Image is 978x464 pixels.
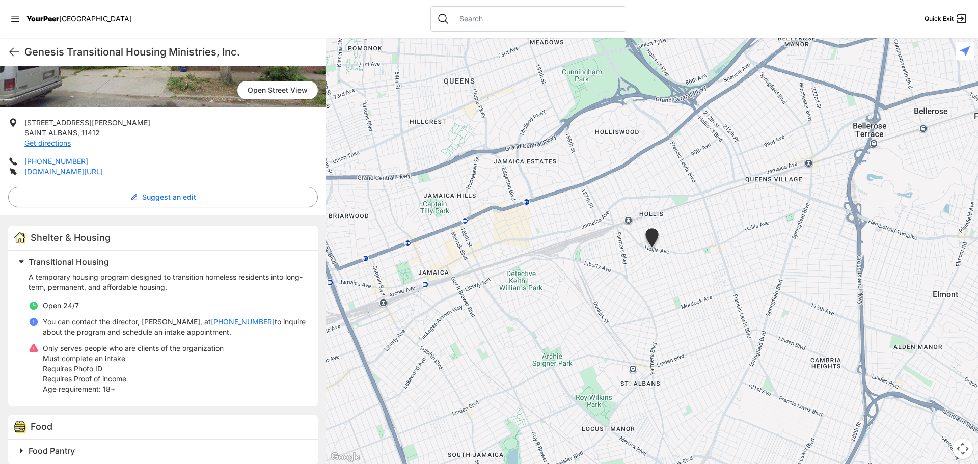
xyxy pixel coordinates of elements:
a: Open this area in Google Maps (opens a new window) [329,451,362,464]
span: YourPeer [26,14,59,23]
p: 18+ [43,384,224,394]
a: Open Street View [237,81,318,99]
p: Requires Photo ID [43,364,224,374]
input: Search [453,14,619,24]
button: Map camera controls [953,439,973,459]
span: Food [31,421,52,432]
h1: Genesis Transitional Housing Ministries, Inc. [24,45,318,59]
a: Get directions [24,139,71,147]
img: Google [329,451,362,464]
span: Suggest an edit [142,192,196,202]
span: , [77,128,79,137]
a: [DOMAIN_NAME][URL] [24,167,103,176]
p: A temporary housing program designed to transition homeless residents into long-term, permanent, ... [29,272,306,292]
a: YourPeer[GEOGRAPHIC_DATA] [26,16,132,22]
span: [GEOGRAPHIC_DATA] [59,14,132,23]
span: Shelter & Housing [31,232,111,243]
span: Food Pantry [29,446,75,456]
a: Quick Exit [925,13,968,25]
span: 11412 [81,128,100,137]
span: Quick Exit [925,15,954,23]
button: Suggest an edit [8,187,318,207]
span: Transitional Housing [29,257,109,267]
a: [PHONE_NUMBER] [24,157,88,166]
span: [STREET_ADDRESS][PERSON_NAME] [24,118,150,127]
span: Age requirement: [43,385,101,393]
span: Must complete an intake [43,354,125,363]
span: Open 24/7 [43,301,79,310]
span: Only serves people who are clients of the organization [43,344,224,352]
p: Requires Proof of income [43,374,224,384]
p: You can contact the director, [PERSON_NAME], at to inquire about the program and schedule an inta... [43,317,306,337]
span: SAINT ALBANS [24,128,77,137]
a: [PHONE_NUMBER] [211,317,275,327]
